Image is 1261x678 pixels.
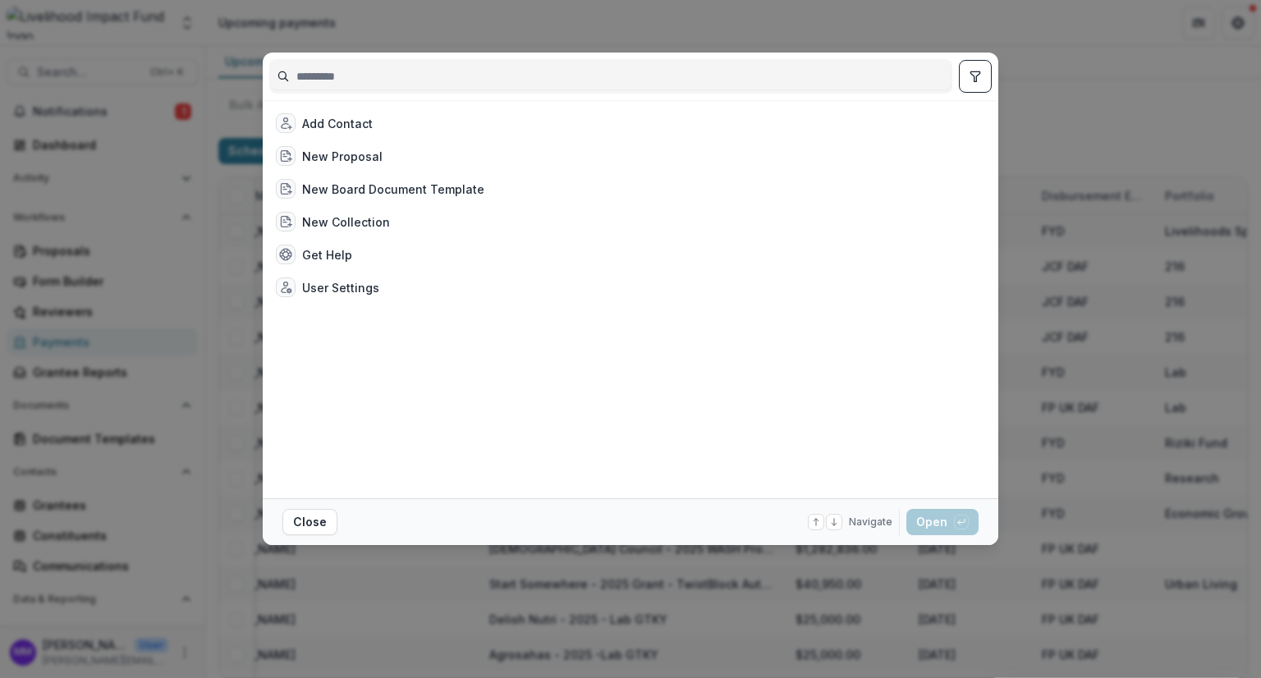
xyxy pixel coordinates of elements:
div: New Board Document Template [302,181,484,198]
div: New Proposal [302,148,383,165]
div: New Collection [302,213,390,231]
div: User Settings [302,279,379,296]
button: Close [282,509,337,535]
button: Open [906,509,979,535]
button: toggle filters [959,60,992,93]
div: Get Help [302,246,352,263]
span: Navigate [849,515,892,529]
div: Add Contact [302,115,373,132]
